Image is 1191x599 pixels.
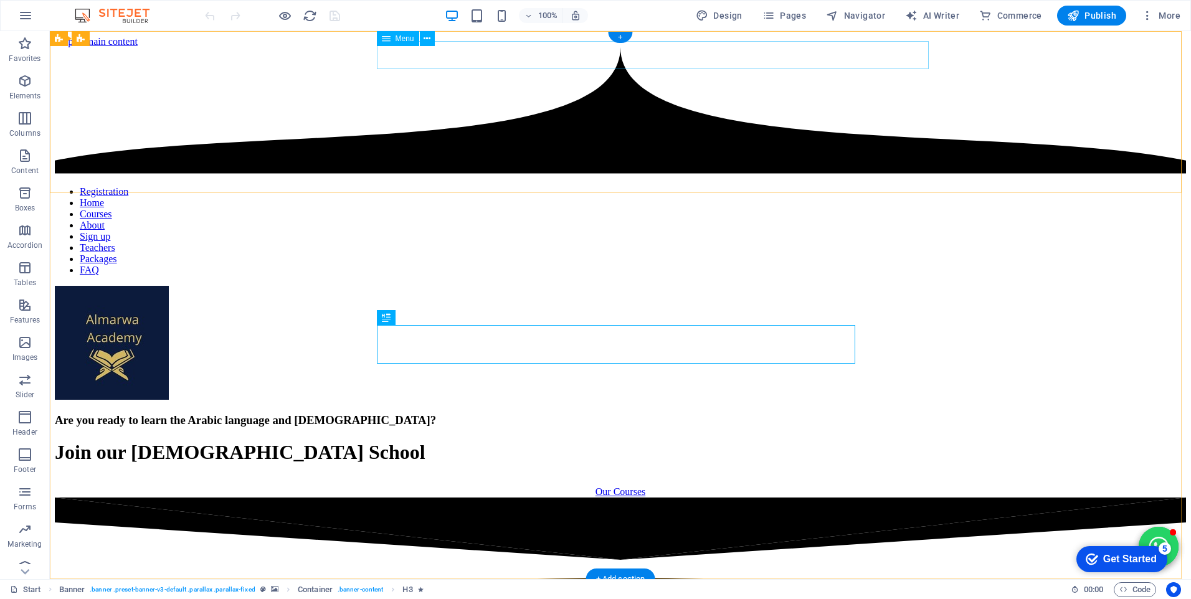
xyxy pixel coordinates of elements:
p: Footer [14,465,36,474]
p: Elements [9,91,41,101]
i: Reload page [303,9,317,23]
a: Click to cancel selection. Double-click to open Pages [10,582,41,597]
span: More [1141,9,1180,22]
h6: 100% [538,8,558,23]
p: Columns [9,128,40,138]
p: Features [10,315,40,325]
span: Commerce [979,9,1042,22]
span: : [1093,585,1094,594]
a: Skip to main content [5,5,88,16]
p: Favorites [9,54,40,64]
span: . banner-content [338,582,383,597]
span: Menu [396,35,414,42]
button: Pages [757,6,811,26]
p: Boxes [15,203,36,213]
span: Design [696,9,743,22]
button: Click here to leave preview mode and continue editing [277,8,292,23]
i: Element contains an animation [418,586,424,593]
span: Publish [1067,9,1116,22]
span: . banner .preset-banner-v3-default .parallax .parallax-fixed [90,582,255,597]
p: Tables [14,278,36,288]
p: Header [12,427,37,437]
button: Publish [1057,6,1126,26]
span: Click to select. Double-click to edit [298,582,333,597]
p: Accordion [7,240,42,250]
span: Code [1119,582,1151,597]
span: 00 00 [1084,582,1103,597]
button: AI Writer [900,6,964,26]
button: Open chat window [1089,496,1129,535]
div: Get Started 5 items remaining, 0% complete [7,6,98,32]
h6: Session time [1071,582,1104,597]
div: 5 [89,2,102,15]
i: This element is a customizable preset [260,586,266,593]
span: Pages [762,9,806,22]
span: Click to select. Double-click to edit [59,582,85,597]
img: Editor Logo [72,8,165,23]
button: 100% [519,8,563,23]
button: Code [1114,582,1156,597]
button: Design [691,6,747,26]
div: Design (Ctrl+Alt+Y) [691,6,747,26]
span: Click to select. Double-click to edit [402,582,412,597]
button: Commerce [974,6,1047,26]
div: Get Started [34,14,87,25]
button: reload [302,8,317,23]
button: Usercentrics [1166,582,1181,597]
button: More [1136,6,1185,26]
span: AI Writer [905,9,959,22]
p: Images [12,352,38,362]
nav: breadcrumb [59,582,424,597]
p: Slider [16,390,35,400]
p: Forms [14,502,36,512]
i: This element contains a background [271,586,278,593]
p: Marketing [7,539,42,549]
span: Navigator [826,9,885,22]
div: + [608,32,632,43]
button: Navigator [821,6,890,26]
div: + Add section [586,568,655,590]
p: Content [11,166,39,176]
i: On resize automatically adjust zoom level to fit chosen device. [570,10,581,21]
